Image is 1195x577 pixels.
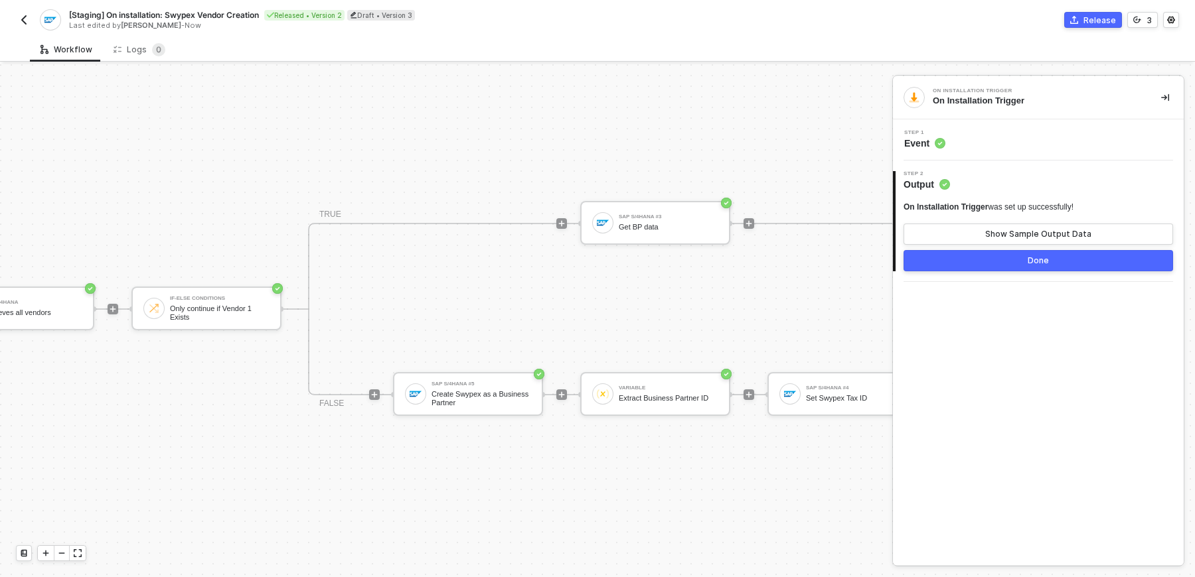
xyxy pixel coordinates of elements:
[410,388,422,400] img: icon
[432,381,531,387] div: SAP S/4HANA #5
[1167,16,1175,24] span: icon-settings
[619,394,718,403] div: Extract Business Partner ID
[109,305,117,313] span: icon-play
[148,302,160,314] img: icon
[893,130,1184,150] div: Step 1Event
[904,224,1173,245] button: Show Sample Output Data
[58,549,66,557] span: icon-minus
[597,217,609,229] img: icon
[534,369,544,379] span: icon-success-page
[904,171,950,176] span: Step 2
[264,10,345,21] div: Released • Version 2
[806,385,906,391] div: SAP S/4HANA #4
[745,220,753,227] span: icon-play
[114,43,165,56] div: Logs
[432,390,531,407] div: Create Swypex as a Business Partner
[1064,12,1122,28] button: Release
[74,549,82,557] span: icon-expand
[721,198,732,208] span: icon-success-page
[1028,255,1049,266] div: Done
[985,229,1091,239] div: Show Sample Output Data
[16,12,32,28] button: back
[904,250,1173,271] button: Done
[597,388,609,400] img: icon
[904,202,988,212] span: On Installation Trigger
[908,92,920,103] img: integration-icon
[745,391,753,399] span: icon-play
[619,385,718,391] div: Variable
[319,208,341,221] div: TRUE
[85,283,96,294] span: icon-success-page
[170,304,270,321] div: Only continue if Vendor 1 Exists
[904,137,945,150] span: Event
[558,220,566,227] span: icon-play
[272,283,283,294] span: icon-success-page
[42,549,50,557] span: icon-play
[933,88,1132,94] div: On Installation Trigger
[44,14,56,26] img: integration-icon
[319,397,344,410] div: FALSE
[904,130,945,135] span: Step 1
[152,43,165,56] sup: 0
[558,391,566,399] span: icon-play
[721,369,732,379] span: icon-success-page
[170,296,270,301] div: If-Else Conditions
[904,178,950,191] span: Output
[619,214,718,220] div: SAP S/4HANA #3
[121,21,181,30] span: [PERSON_NAME]
[619,223,718,231] div: Get BP data
[19,15,29,25] img: back
[1127,12,1158,28] button: 3
[933,95,1140,107] div: On Installation Trigger
[69,9,259,21] span: [Staging] On installation: Swypex Vendor Creation
[893,171,1184,271] div: Step 2Output On Installation Triggerwas set up successfully!Show Sample Output DataDone
[1147,15,1152,26] div: 3
[1070,16,1078,24] span: icon-commerce
[1133,16,1141,24] span: icon-versioning
[904,202,1074,213] div: was set up successfully!
[69,21,596,31] div: Last edited by - Now
[806,394,906,403] div: Set Swypex Tax ID
[784,388,796,400] img: icon
[350,11,357,19] span: icon-edit
[347,10,415,21] div: Draft • Version 3
[1083,15,1116,26] div: Release
[370,391,378,399] span: icon-play
[1161,94,1169,101] span: icon-collapse-right
[40,44,92,55] div: Workflow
